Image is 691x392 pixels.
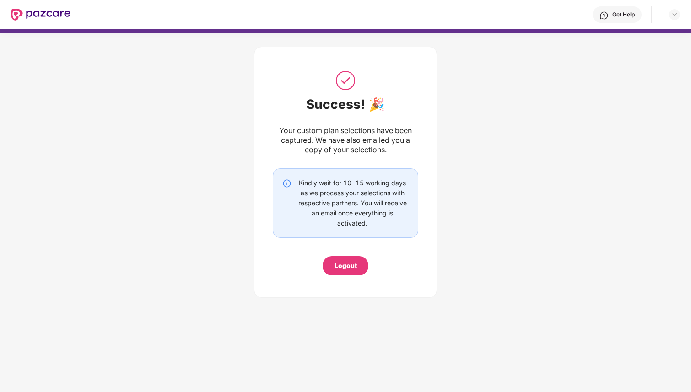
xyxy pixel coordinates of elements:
div: Logout [335,261,357,271]
img: svg+xml;base64,PHN2ZyBpZD0iRHJvcGRvd24tMzJ4MzIiIHhtbG5zPSJodHRwOi8vd3d3LnczLm9yZy8yMDAwL3N2ZyIgd2... [671,11,678,18]
img: svg+xml;base64,PHN2ZyBpZD0iSGVscC0zMngzMiIgeG1sbnM9Imh0dHA6Ly93d3cudzMub3JnLzIwMDAvc3ZnIiB3aWR0aD... [599,11,609,20]
div: Your custom plan selections have been captured. We have also emailed you a copy of your selections. [273,126,418,155]
div: Success! 🎉 [273,97,418,112]
img: svg+xml;base64,PHN2ZyBpZD0iSW5mby0yMHgyMCIgeG1sbnM9Imh0dHA6Ly93d3cudzMub3JnLzIwMDAvc3ZnIiB3aWR0aD... [282,179,292,188]
div: Get Help [612,11,635,18]
img: New Pazcare Logo [11,9,70,21]
img: svg+xml;base64,PHN2ZyB3aWR0aD0iNTAiIGhlaWdodD0iNTAiIHZpZXdCb3g9IjAgMCA1MCA1MCIgZmlsbD0ibm9uZSIgeG... [334,69,357,92]
div: Kindly wait for 10-15 working days as we process your selections with respective partners. You wi... [296,178,409,228]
